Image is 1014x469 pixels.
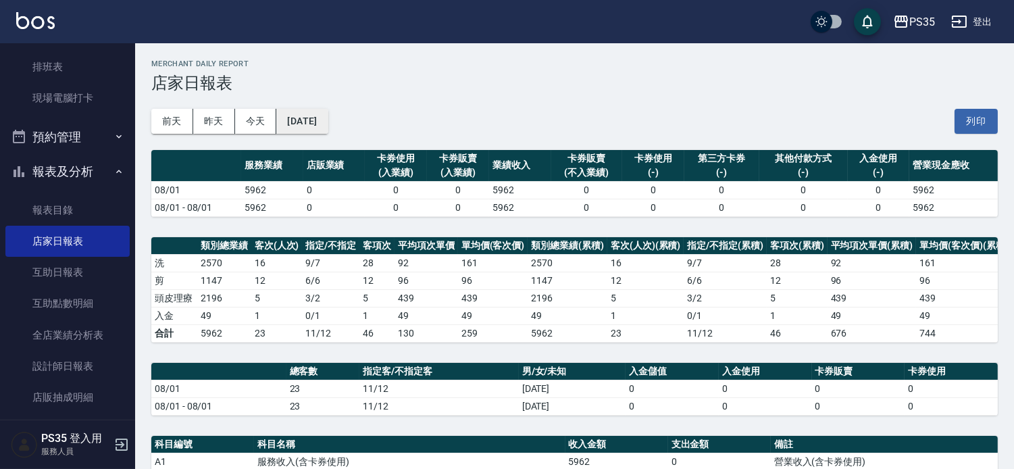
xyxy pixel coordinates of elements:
td: 11/12 [684,324,767,342]
td: 08/01 - 08/01 [151,397,286,415]
td: 08/01 [151,181,241,199]
td: 剪 [151,272,197,289]
a: 現場電腦打卡 [5,82,130,114]
td: 08/01 [151,380,286,397]
td: 1147 [197,272,251,289]
div: 第三方卡券 [688,151,756,166]
th: 指定/不指定 [302,237,359,255]
td: 49 [395,307,458,324]
a: 互助日報表 [5,257,130,288]
td: 5962 [489,181,551,199]
td: 0 [848,199,910,216]
td: 1 [767,307,828,324]
td: 23 [607,324,684,342]
th: 平均項次單價(累積) [828,237,917,255]
td: 12 [607,272,684,289]
td: 16 [607,254,684,272]
td: 23 [286,380,360,397]
th: 客次(人次)(累積) [607,237,684,255]
th: 單均價(客次價)(累積) [916,237,1011,255]
td: 1147 [528,272,607,289]
td: 5962 [241,181,303,199]
div: (-) [626,166,681,180]
th: 收入金額 [565,436,668,453]
td: 23 [286,397,360,415]
th: 客次(人次) [251,237,303,255]
td: 259 [458,324,528,342]
td: 92 [395,254,458,272]
th: 卡券使用 [905,363,998,380]
td: 0 / 1 [302,307,359,324]
div: 其他付款方式 [763,151,844,166]
td: 5962 [909,199,998,216]
th: 單均價(客次價) [458,237,528,255]
td: 5962 [909,181,998,199]
a: 報表目錄 [5,195,130,226]
button: 列印 [955,109,998,134]
td: 0 [551,181,623,199]
th: 科目名稱 [254,436,565,453]
td: 96 [458,272,528,289]
td: 5962 [489,199,551,216]
td: 92 [828,254,917,272]
td: 49 [828,307,917,324]
td: 08/01 - 08/01 [151,199,241,216]
td: 12 [359,272,395,289]
td: 0 [365,199,427,216]
img: Logo [16,12,55,29]
th: 男/女/未知 [519,363,626,380]
table: a dense table [151,363,998,416]
p: 服務人員 [41,445,110,458]
th: 指定/不指定(累積) [684,237,767,255]
div: (-) [688,166,756,180]
th: 平均項次單價 [395,237,458,255]
a: 排班表 [5,51,130,82]
td: 2570 [197,254,251,272]
a: 設計師日報表 [5,351,130,382]
td: 161 [916,254,1011,272]
div: 卡券使用 [626,151,681,166]
button: 今天 [235,109,277,134]
td: 11/12 [359,397,519,415]
button: 報表及分析 [5,154,130,189]
td: 9 / 7 [684,254,767,272]
td: 6 / 6 [302,272,359,289]
th: 入金使用 [719,363,812,380]
h5: PS35 登入用 [41,432,110,445]
td: 744 [916,324,1011,342]
th: 指定客/不指定客 [359,363,519,380]
td: 2570 [528,254,607,272]
button: 登出 [946,9,998,34]
button: 預約管理 [5,120,130,155]
td: 46 [359,324,395,342]
td: 439 [395,289,458,307]
td: 0 [427,199,489,216]
td: 439 [828,289,917,307]
div: (入業績) [368,166,424,180]
div: (-) [763,166,844,180]
div: (不入業績) [555,166,619,180]
td: 49 [197,307,251,324]
td: 0 / 1 [684,307,767,324]
td: [DATE] [519,397,626,415]
div: 卡券販賣 [555,151,619,166]
td: 49 [916,307,1011,324]
div: (入業績) [430,166,486,180]
td: 0 [848,181,910,199]
td: 676 [828,324,917,342]
td: 0 [365,181,427,199]
td: 12 [251,272,303,289]
td: 439 [916,289,1011,307]
td: 1 [607,307,684,324]
td: 96 [916,272,1011,289]
td: 28 [767,254,828,272]
td: 23 [251,324,303,342]
td: 0 [905,397,998,415]
th: 備註 [771,436,998,453]
div: 卡券使用 [368,151,424,166]
a: 費用分析表 [5,413,130,444]
div: PS35 [909,14,935,30]
td: 0 [812,397,905,415]
td: [DATE] [519,380,626,397]
button: PS35 [888,8,940,36]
